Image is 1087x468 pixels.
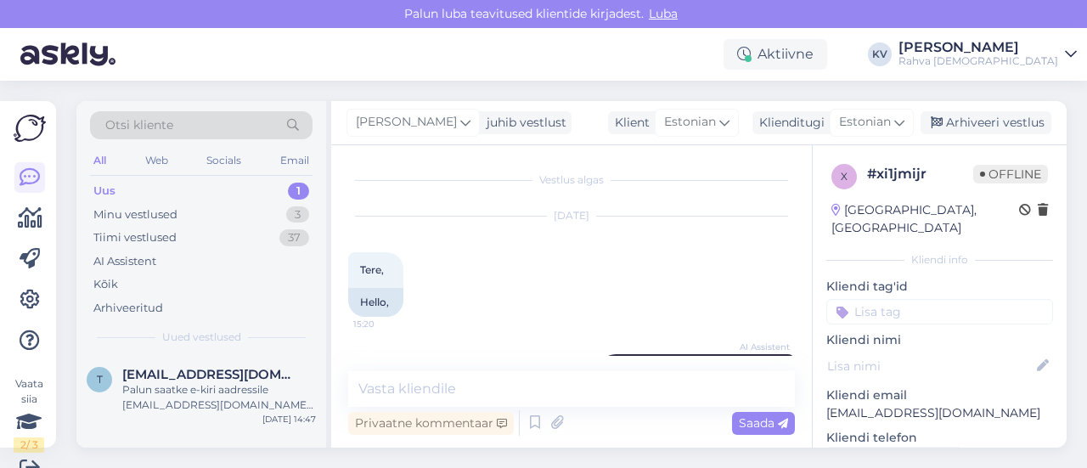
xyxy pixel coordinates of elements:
input: Lisa nimi [827,357,1033,375]
div: Email [277,149,313,172]
div: [PERSON_NAME] [898,41,1058,54]
img: Askly Logo [14,115,46,142]
input: Lisa tag [826,299,1053,324]
span: Otsi kliente [105,116,173,134]
div: Kliendi info [826,252,1053,268]
div: [DATE] 14:47 [262,413,316,426]
span: [PERSON_NAME] [356,113,457,132]
div: AI Assistent [93,253,156,270]
a: [PERSON_NAME]Rahva [DEMOGRAPHIC_DATA] [898,41,1077,68]
div: 37 [279,229,309,246]
div: Rahva [DEMOGRAPHIC_DATA] [898,54,1058,68]
span: 15:20 [353,318,417,330]
div: Privaatne kommentaar [348,412,514,435]
div: [DATE] [348,208,795,223]
div: Palun saatke e-kiri aadressile [EMAIL_ADDRESS][DOMAIN_NAME], lisades probleemi kirjelduse ja kink... [122,382,316,413]
span: Tere, [360,263,384,276]
span: Saada [739,415,788,431]
span: Offline [973,165,1048,183]
span: Uued vestlused [162,330,241,345]
span: terjeoim@gmail.com [122,367,299,382]
span: Estonian [664,113,716,132]
div: Hello, [348,288,403,317]
p: [EMAIL_ADDRESS][DOMAIN_NAME] [826,404,1053,422]
span: Luba [644,6,683,21]
div: Kõik [93,276,118,293]
div: Klienditugi [752,114,825,132]
div: KV [868,42,892,66]
span: t [97,373,103,386]
p: Kliendi tag'id [826,278,1053,296]
div: Tiimi vestlused [93,229,177,246]
div: Arhiveeritud [93,300,163,317]
div: Vestlus algas [348,172,795,188]
p: Kliendi telefon [826,429,1053,447]
div: 1 [288,183,309,200]
div: [GEOGRAPHIC_DATA], [GEOGRAPHIC_DATA] [831,201,1019,237]
div: 3 [286,206,309,223]
div: Minu vestlused [93,206,177,223]
span: Estonian [839,113,891,132]
div: Vaata siia [14,376,44,453]
div: Arhiveeri vestlus [921,111,1051,134]
div: # xi1jmijr [867,164,973,184]
div: Socials [203,149,245,172]
div: Klient [608,114,650,132]
div: 2 / 3 [14,437,44,453]
p: Kliendi nimi [826,331,1053,349]
div: All [90,149,110,172]
p: Kliendi email [826,386,1053,404]
span: x [841,170,848,183]
div: juhib vestlust [480,114,566,132]
div: Uus [93,183,115,200]
div: Web [142,149,172,172]
div: Aktiivne [724,39,827,70]
span: AI Assistent [726,341,790,353]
